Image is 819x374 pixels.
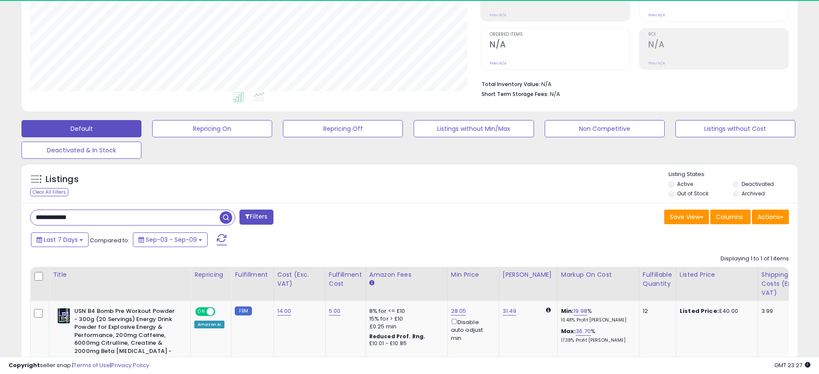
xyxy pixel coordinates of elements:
[414,120,534,137] button: Listings without Min/Max
[482,90,549,98] b: Short Term Storage Fees:
[742,180,774,188] label: Deactivated
[30,188,68,196] div: Clear All Filters
[482,78,782,89] li: N/A
[574,307,587,315] a: 19.98
[283,120,403,137] button: Repricing Off
[194,321,224,328] div: Amazon AI
[369,333,426,340] b: Reduced Prof. Rng.
[742,190,765,197] label: Archived
[21,120,141,137] button: Default
[680,307,751,315] div: £40.00
[561,307,574,315] b: Min:
[561,328,632,343] div: %
[721,255,789,263] div: Displaying 1 to 1 of 1 items
[664,210,709,224] button: Save View
[503,270,554,279] div: [PERSON_NAME]
[74,361,110,369] a: Terms of Use
[277,270,322,288] div: Cost (Exc. VAT)
[561,337,632,343] p: 17.38% Profit [PERSON_NAME]
[643,307,669,315] div: 12
[46,173,79,185] h5: Listings
[774,361,810,369] span: 2025-09-17 23:27 GMT
[546,307,551,313] i: Calculated using Dynamic Max Price.
[369,340,441,347] div: £10.01 - £10.85
[235,306,252,315] small: FBM
[680,270,754,279] div: Listed Price
[194,270,227,279] div: Repricing
[53,270,187,279] div: Title
[710,210,751,224] button: Columns
[648,61,665,66] small: Prev: N/A
[369,279,374,287] small: Amazon Fees.
[9,362,149,370] div: seller snap | |
[146,235,197,244] span: Sep-03 - Sep-09
[451,317,492,342] div: Disable auto adjust min
[677,180,693,188] label: Active
[648,12,665,18] small: Prev: N/A
[133,232,208,247] button: Sep-03 - Sep-09
[74,307,179,365] b: USN B4 Bomb Pre Workout Powder - 300g (20 Servings) Energy Drink Powder for Explosive Energy & Pe...
[196,308,207,315] span: ON
[55,307,72,325] img: 41+ho2iGcML._SL40_.jpg
[490,12,506,18] small: Prev: N/A
[369,270,444,279] div: Amazon Fees
[680,307,719,315] b: Listed Price:
[482,80,540,88] b: Total Inventory Value:
[90,236,129,244] span: Compared to:
[152,120,272,137] button: Repricing On
[490,32,630,37] span: Ordered Items
[451,307,466,315] a: 28.05
[369,323,441,331] div: £0.25 min
[557,267,639,301] th: The percentage added to the cost of goods (COGS) that forms the calculator for Min & Max prices.
[752,210,789,224] button: Actions
[369,307,441,315] div: 8% for <= £10
[31,232,89,247] button: Last 7 Days
[561,270,635,279] div: Markup on Cost
[239,210,273,225] button: Filters
[44,235,78,244] span: Last 7 Days
[761,270,806,297] div: Shipping Costs (Exc. VAT)
[369,315,441,323] div: 15% for > £10
[21,142,141,159] button: Deactivated & In Stock
[648,40,788,51] h2: N/A
[503,307,517,315] a: 31.49
[716,213,743,221] span: Columns
[329,307,341,315] a: 5.00
[451,270,495,279] div: Min Price
[550,90,560,98] span: N/A
[490,40,630,51] h2: N/A
[576,327,591,336] a: 36.70
[561,327,576,335] b: Max:
[9,361,40,369] strong: Copyright
[545,120,665,137] button: Non Competitive
[561,317,632,323] p: 10.48% Profit [PERSON_NAME]
[648,32,788,37] span: ROI
[111,361,149,369] a: Privacy Policy
[214,308,228,315] span: OFF
[675,120,795,137] button: Listings without Cost
[643,270,672,288] div: Fulfillable Quantity
[490,61,506,66] small: Prev: N/A
[329,270,362,288] div: Fulfillment Cost
[235,270,270,279] div: Fulfillment
[277,307,291,315] a: 14.00
[669,170,798,179] p: Listing States:
[561,307,632,323] div: %
[761,307,803,315] div: 3.99
[677,190,709,197] label: Out of Stock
